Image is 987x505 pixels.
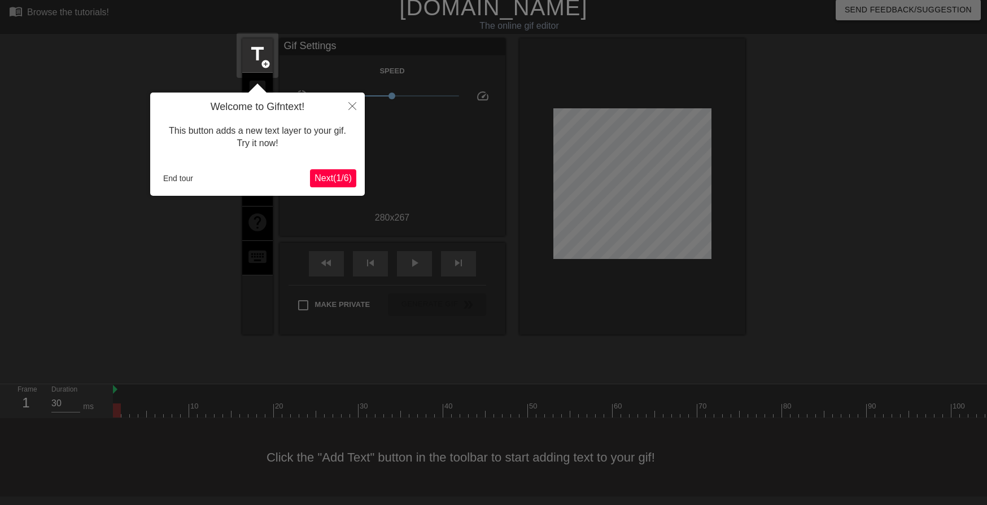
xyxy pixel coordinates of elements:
span: Next ( 1 / 6 ) [315,173,352,183]
h4: Welcome to Gifntext! [159,101,356,113]
div: This button adds a new text layer to your gif. Try it now! [159,113,356,161]
button: Close [340,93,365,118]
button: Next [310,169,356,187]
button: End tour [159,170,198,187]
